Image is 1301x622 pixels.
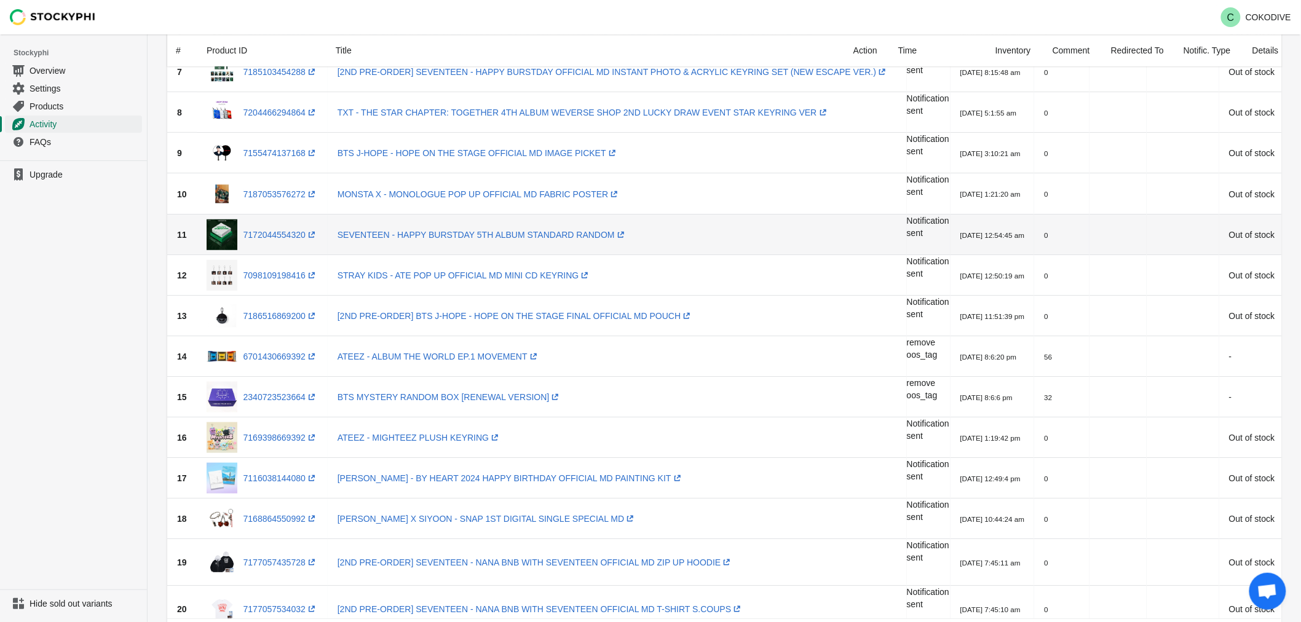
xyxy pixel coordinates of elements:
td: Out of stock [1219,498,1286,539]
small: 56 [1044,353,1052,361]
small: [DATE] 10:44:24 am [960,515,1025,523]
span: Stockyphi [14,47,147,59]
a: 7168864550992(opens a new window) [243,514,318,524]
small: 0 [1044,312,1048,320]
img: mobile_b6d7ba32-93a5-4714-b9a9-59d2022dd5ed.png [207,422,237,453]
span: Notification sent [907,256,949,278]
a: 7177057534032(opens a new window) [243,604,318,614]
a: Products [5,97,142,115]
small: [DATE] 12:54:45 am [960,231,1025,239]
span: FAQs [30,136,140,148]
td: Out of stock [1219,133,1286,173]
span: Notification sent [907,175,949,197]
a: 7169398669392(opens a new window) [243,433,318,443]
small: 0 [1044,149,1048,157]
small: 0 [1044,231,1048,239]
small: 0 [1044,190,1048,198]
span: Settings [30,82,140,95]
a: ATEEZ - MIGHTEEZ PLUSH KEYRING(opens a new window) [338,433,501,443]
div: Comment [1043,34,1101,66]
div: Product ID [197,34,326,66]
td: Out of stock [1219,539,1286,586]
a: 7204466294864(opens a new window) [243,108,318,117]
img: cokodive-rm-s-bts-mystery-random-box-renewal-version-13350300647504.jpg [207,382,237,412]
small: [DATE] 8:6:20 pm [960,353,1017,361]
a: TXT - THE STAR CHAPTER: TOGETHER 4TH ALBUM WEVERSE SHOP 2ND LUCKY DRAW EVENT STAR KEYRING VER(ope... [338,108,829,117]
span: Notification sent [907,459,949,481]
img: FABRIC_POSTER_67ac98e4-a71a-4acb-9bf8-af783f535a3d.png [207,178,237,210]
a: 6701430669392(opens a new window) [243,352,318,361]
small: [DATE] 8:15:48 am [960,68,1021,76]
span: 11 [177,230,187,240]
td: Out of stock [1219,52,1286,92]
div: Notific. Type [1174,34,1243,66]
td: Out of stock [1219,215,1286,255]
small: [DATE] 7:45:11 am [960,559,1021,567]
img: SVT_AP_STD.jpg [207,219,237,250]
small: 0 [1044,68,1048,76]
small: [DATE] 3:10:21 am [960,149,1021,157]
a: FAQs [5,133,142,151]
span: Overview [30,65,140,77]
small: 0 [1044,605,1048,613]
a: Settings [5,79,142,97]
td: Out of stock [1219,173,1286,215]
a: [PERSON_NAME] X SIYOON - SNAP 1ST DIGITAL SINGLE SPECIAL MD(opens a new window) [338,514,637,524]
a: 7098109198416(opens a new window) [243,270,318,280]
span: 18 [177,514,187,524]
a: [2ND PRE-ORDER] SEVENTEEN - NANA BNB WITH SEVENTEEN OFFICIAL MD ZIP UP HOODIE(opens a new window) [338,557,734,567]
div: Action [844,34,888,66]
text: C [1227,12,1235,23]
small: [DATE] 5:1:55 am [960,109,1017,117]
a: SEVENTEEN - HAPPY BURSTDAY 5TH ALBUM STANDARD RANDOM(opens a new window) [338,230,627,240]
img: pr-apple-music-album-ateez-the-world-ep-1-movement-30135988944976.jpg [207,341,237,372]
img: wv_keyring_d94fcc0f-9f3c-4fee-8e28-4e76df20565b.png [207,97,237,128]
small: [DATE] 7:45:10 am [960,605,1021,613]
span: Notification sent [907,216,949,238]
span: 8 [177,108,182,117]
a: 7187053576272(opens a new window) [243,189,318,199]
span: 15 [177,392,187,402]
span: 12 [177,270,187,280]
p: COKODIVE [1246,12,1291,22]
a: Open chat [1249,573,1286,610]
span: Notification sent [907,419,949,441]
small: [DATE] 11:51:39 pm [960,312,1025,320]
img: joingho_81e2c5d3-9565-4d32-92b8-8fc891d7c343.jpg [207,463,237,494]
img: Stockyphi [10,9,96,25]
img: KEYRING_90b4b9c6-bbb3-4156-9abc-7a515eb82f23.jpg [207,260,237,291]
span: Notification sent [907,297,949,319]
a: Hide sold out variants [5,595,142,612]
div: Title [326,34,844,66]
span: Products [30,100,140,112]
div: Inventory [986,34,1043,66]
a: MONSTA X - MONOLOGUE POP UP OFFICIAL MD FABRIC POSTER(opens a new window) [338,189,621,199]
span: 17 [177,473,187,483]
a: 7155474137168(opens a new window) [243,148,318,158]
img: Image_Picket_11f3aca4-59a0-4b1a-9772-6fe7fe08a629.png [207,138,237,168]
img: BILILIE_8674bf01-e7de-4152-a737-f832d29a7aed.png [207,503,237,534]
a: STRAY KIDS - ATE POP UP OFFICIAL MD MINI CD KEYRING(opens a new window) [338,270,591,280]
span: Notification sent [907,587,949,609]
td: Out of stock [1219,255,1286,296]
a: Upgrade [5,166,142,183]
div: Details [1243,34,1289,66]
img: POUCH_d89c809b-aacb-43cb-88dc-a97abcda0f11.png [207,301,237,331]
span: Avatar with initials C [1221,7,1241,27]
small: 0 [1044,109,1048,117]
small: 0 [1044,559,1048,567]
td: - [1219,336,1286,377]
a: 2340723523664(opens a new window) [243,392,318,402]
small: 32 [1044,393,1052,401]
div: Redirected To [1101,34,1174,66]
a: BTS J-HOPE - HOPE ON THE STAGE OFFICIAL MD IMAGE PICKET(opens a new window) [338,148,619,158]
a: 7185103454288(opens a new window) [243,67,318,77]
span: remove oos_tag [907,378,938,400]
td: Out of stock [1219,296,1286,336]
img: Instant_Photo_Acrylic_Keyring_Set_NEW_ESCAPE_VER..png [207,57,237,87]
small: 0 [1044,515,1048,523]
div: Time [888,34,986,66]
img: ZIP_UP_2a80c783-0cbe-4bc4-b405-4175fa126ae9.png [207,544,237,581]
td: Out of stock [1219,92,1286,133]
td: - [1219,377,1286,417]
